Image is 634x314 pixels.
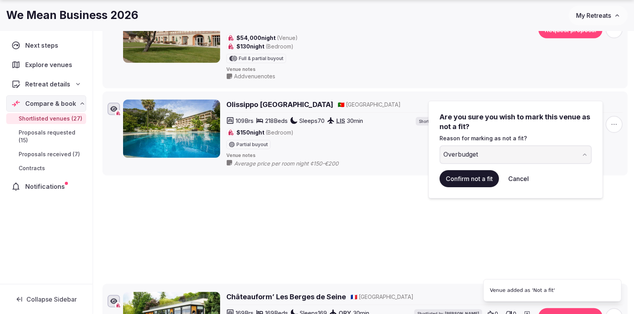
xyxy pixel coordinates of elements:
[266,43,294,50] span: (Bedroom)
[490,286,555,295] span: Venue added as 'Not a fit'
[25,41,61,50] span: Next steps
[439,112,592,131] h3: Are you sure you wish to mark this venue as not a fit?
[6,113,86,124] a: Shortlisted venues (27)
[336,117,345,124] a: LIS
[351,293,357,300] span: 🇫🇷
[236,34,298,42] span: $54,000 night
[234,160,354,167] span: Average price per room night ¢150-€200
[236,129,294,136] span: $150 night
[338,101,344,108] span: 🇵🇹
[439,170,499,187] button: Confirm not a fit
[502,170,535,187] button: Cancel
[26,295,77,303] span: Collapse Sidebar
[6,8,138,23] h1: We Mean Business 2026
[25,79,70,89] span: Retreat details
[236,117,254,125] span: 109 Brs
[226,100,333,109] a: Olissippo [GEOGRAPHIC_DATA]
[226,66,623,73] span: Venue notes
[359,293,413,301] span: [GEOGRAPHIC_DATA]
[6,163,86,174] a: Contracts
[236,142,268,147] span: Partial buyout
[19,115,82,122] span: Shortlisted venues (27)
[439,135,592,142] p: Reason for marking as not a fit?
[347,117,363,125] span: 30 min
[443,150,478,159] div: Overbudget
[25,182,68,191] span: Notifications
[6,57,86,73] a: Explore venues
[25,99,76,108] span: Compare & book
[19,164,45,172] span: Contracts
[123,5,220,63] img: Schloss Lübbenau
[346,101,401,109] span: [GEOGRAPHIC_DATA]
[576,12,611,19] span: My Retreats
[234,72,275,80] span: Add venue notes
[338,101,344,109] button: 🇵🇹
[299,117,325,125] span: Sleeps 70
[19,129,83,144] span: Proposals requested (15)
[6,178,86,195] a: Notifications
[239,56,283,61] span: Full & partial buyout
[236,43,294,50] span: $130 night
[226,152,623,159] span: Venue notes
[266,129,294,136] span: (Bedroom)
[123,100,220,158] img: Olissippo Lapa Palace
[25,60,75,69] span: Explore venues
[6,37,86,53] a: Next steps
[351,293,357,301] button: 🇫🇷
[265,117,288,125] span: 218 Beds
[6,149,86,160] a: Proposals received (7)
[19,150,80,158] span: Proposals received (7)
[277,35,298,41] span: (Venue)
[569,6,628,25] button: My Retreats
[416,117,484,126] div: Shortlisted by
[6,127,86,146] a: Proposals requested (15)
[6,291,86,308] button: Collapse Sidebar
[226,292,346,302] a: Châteauform’ Les Berges de Seine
